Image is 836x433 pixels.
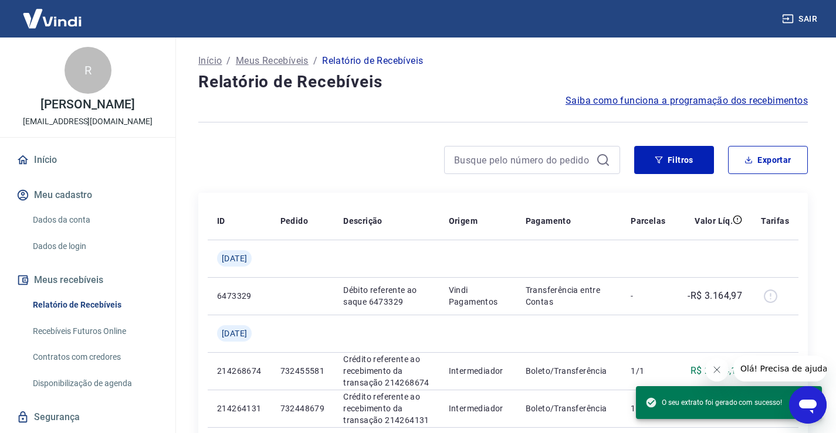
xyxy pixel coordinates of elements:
[236,54,309,68] a: Meus Recebíveis
[217,365,262,377] p: 214268674
[217,215,225,227] p: ID
[198,54,222,68] a: Início
[695,215,733,227] p: Valor Líq.
[526,403,612,414] p: Boleto/Transferência
[645,397,782,408] span: O seu extrato foi gerado com sucesso!
[449,365,507,377] p: Intermediador
[65,47,111,94] div: R
[28,234,161,258] a: Dados de login
[454,151,591,169] input: Busque pelo número do pedido
[526,215,571,227] p: Pagamento
[343,353,429,388] p: Crédito referente ao recebimento da transação 214268674
[343,391,429,426] p: Crédito referente ao recebimento da transação 214264131
[14,404,161,430] a: Segurança
[7,8,99,18] span: Olá! Precisa de ajuda?
[28,345,161,369] a: Contratos com credores
[28,293,161,317] a: Relatório de Recebíveis
[566,94,808,108] a: Saiba como funciona a programação dos recebimentos
[14,147,161,173] a: Início
[449,284,507,308] p: Vindi Pagamentos
[313,54,317,68] p: /
[343,284,429,308] p: Débito referente ao saque 6473329
[761,215,789,227] p: Tarifas
[322,54,423,68] p: Relatório de Recebíveis
[280,215,308,227] p: Pedido
[780,8,822,30] button: Sair
[526,365,612,377] p: Boleto/Transferência
[449,403,507,414] p: Intermediador
[40,98,134,111] p: [PERSON_NAME]
[198,70,808,94] h4: Relatório de Recebíveis
[526,284,612,308] p: Transferência entre Contas
[28,319,161,343] a: Recebíveis Futuros Online
[14,267,161,293] button: Meus recebíveis
[449,215,478,227] p: Origem
[631,403,665,414] p: 1/1
[728,146,808,174] button: Exportar
[217,403,262,414] p: 214264131
[23,115,153,128] p: [EMAIL_ADDRESS][DOMAIN_NAME]
[631,290,665,302] p: -
[226,54,231,68] p: /
[28,371,161,396] a: Disponibilização de agenda
[222,253,247,264] span: [DATE]
[631,365,665,377] p: 1/1
[733,356,827,381] iframe: Mensagem da empresa
[14,182,161,208] button: Meu cadastro
[222,328,247,339] span: [DATE]
[634,146,714,174] button: Filtros
[280,403,325,414] p: 732448679
[280,365,325,377] p: 732455581
[705,358,729,381] iframe: Fechar mensagem
[691,364,742,378] p: R$ 2.514,11
[343,215,383,227] p: Descrição
[14,1,90,36] img: Vindi
[688,289,742,303] p: -R$ 3.164,97
[28,208,161,232] a: Dados da conta
[217,290,262,302] p: 6473329
[631,215,665,227] p: Parcelas
[789,386,827,424] iframe: Botão para abrir a janela de mensagens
